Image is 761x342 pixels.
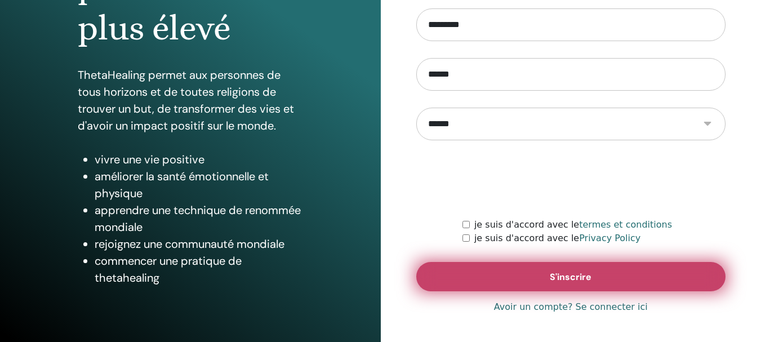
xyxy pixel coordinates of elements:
iframe: reCAPTCHA [485,157,656,201]
li: améliorer la santé émotionnelle et physique [95,168,303,202]
li: apprendre une technique de renommée mondiale [95,202,303,236]
a: termes et conditions [579,219,672,230]
label: je suis d'accord avec le [474,232,640,245]
li: rejoignez une communauté mondiale [95,236,303,252]
li: vivre une vie positive [95,151,303,168]
a: Privacy Policy [579,233,640,243]
label: je suis d'accord avec le [474,218,672,232]
li: commencer une pratique de thetahealing [95,252,303,286]
span: S'inscrire [550,271,591,283]
p: ThetaHealing permet aux personnes de tous horizons et de toutes religions de trouver un but, de t... [78,66,303,134]
button: S'inscrire [416,262,726,291]
a: Avoir un compte? Se connecter ici [494,300,648,314]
